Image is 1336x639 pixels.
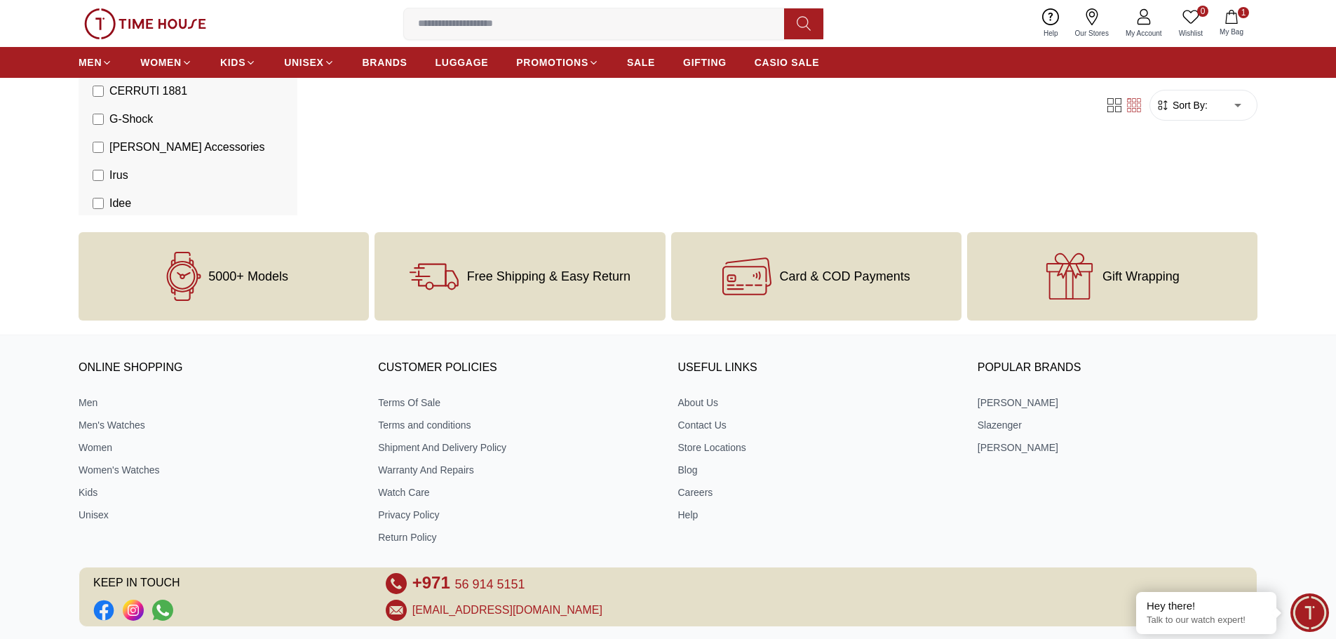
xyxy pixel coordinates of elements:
span: Wishlist [1173,28,1208,39]
span: Sort By: [1170,98,1208,112]
a: PROMOTIONS [516,50,599,75]
a: Help [678,508,958,522]
span: Our Stores [1070,28,1114,39]
a: Watch Care [378,485,658,499]
span: KEEP IN TOUCH [93,573,366,594]
a: Women [79,440,358,455]
a: [EMAIL_ADDRESS][DOMAIN_NAME] [412,602,602,619]
a: WOMEN [140,50,192,75]
a: CASIO SALE [755,50,820,75]
span: BRANDS [363,55,407,69]
span: Card & COD Payments [780,269,910,283]
span: 0 [1197,6,1208,17]
span: MEN [79,55,102,69]
button: 1My Bag [1211,7,1252,40]
a: Kids [79,485,358,499]
a: Privacy Policy [378,508,658,522]
a: Terms Of Sale [378,396,658,410]
input: CERRUTI 1881 [93,86,104,97]
a: Social Link [152,600,173,621]
a: Men's Watches [79,418,358,432]
img: ... [84,8,206,39]
span: Idee [109,195,131,212]
span: SALE [627,55,655,69]
span: CASIO SALE [755,55,820,69]
a: Warranty And Repairs [378,463,658,477]
input: Irus [93,170,104,181]
h3: Popular Brands [978,358,1257,379]
span: 5000+ Models [208,269,288,283]
input: [PERSON_NAME] Accessories [93,142,104,153]
a: SALE [627,50,655,75]
a: Blog [678,463,958,477]
span: My Bag [1214,27,1249,37]
span: Irus [109,167,128,184]
a: Unisex [79,508,358,522]
a: Terms and conditions [378,418,658,432]
span: WOMEN [140,55,182,69]
input: G-Shock [93,114,104,125]
h3: CUSTOMER POLICIES [378,358,658,379]
span: Free Shipping & Easy Return [467,269,630,283]
h3: USEFUL LINKS [678,358,958,379]
a: Women's Watches [79,463,358,477]
p: Talk to our watch expert! [1147,614,1266,626]
span: 56 914 5151 [454,577,525,591]
span: PROMOTIONS [516,55,588,69]
li: Facebook [93,600,114,621]
a: Social Link [93,600,114,621]
a: GIFTING [683,50,727,75]
a: Social Link [123,600,144,621]
a: Store Locations [678,440,958,455]
a: KIDS [220,50,256,75]
span: UNISEX [284,55,323,69]
a: [PERSON_NAME] [978,440,1257,455]
span: [PERSON_NAME] Accessories [109,139,264,156]
a: Shipment And Delivery Policy [378,440,658,455]
div: Chat Widget [1290,593,1329,632]
span: GIFTING [683,55,727,69]
span: Gift Wrapping [1102,269,1180,283]
a: Our Stores [1067,6,1117,41]
input: Idee [93,198,104,209]
a: Men [79,396,358,410]
a: Careers [678,485,958,499]
span: LUGGAGE [436,55,489,69]
a: LUGGAGE [436,50,489,75]
a: MEN [79,50,112,75]
a: Slazenger [978,418,1257,432]
a: 0Wishlist [1170,6,1211,41]
h3: ONLINE SHOPPING [79,358,358,379]
span: 1 [1238,7,1249,18]
span: Help [1038,28,1064,39]
span: KIDS [220,55,245,69]
a: UNISEX [284,50,334,75]
a: Return Policy [378,530,658,544]
a: +971 56 914 5151 [412,573,525,594]
a: BRANDS [363,50,407,75]
a: [PERSON_NAME] [978,396,1257,410]
span: G-Shock [109,111,153,128]
div: Hey there! [1147,599,1266,613]
a: Contact Us [678,418,958,432]
span: CERRUTI 1881 [109,83,187,100]
a: About Us [678,396,958,410]
a: Help [1035,6,1067,41]
button: Sort By: [1156,98,1208,112]
span: My Account [1120,28,1168,39]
